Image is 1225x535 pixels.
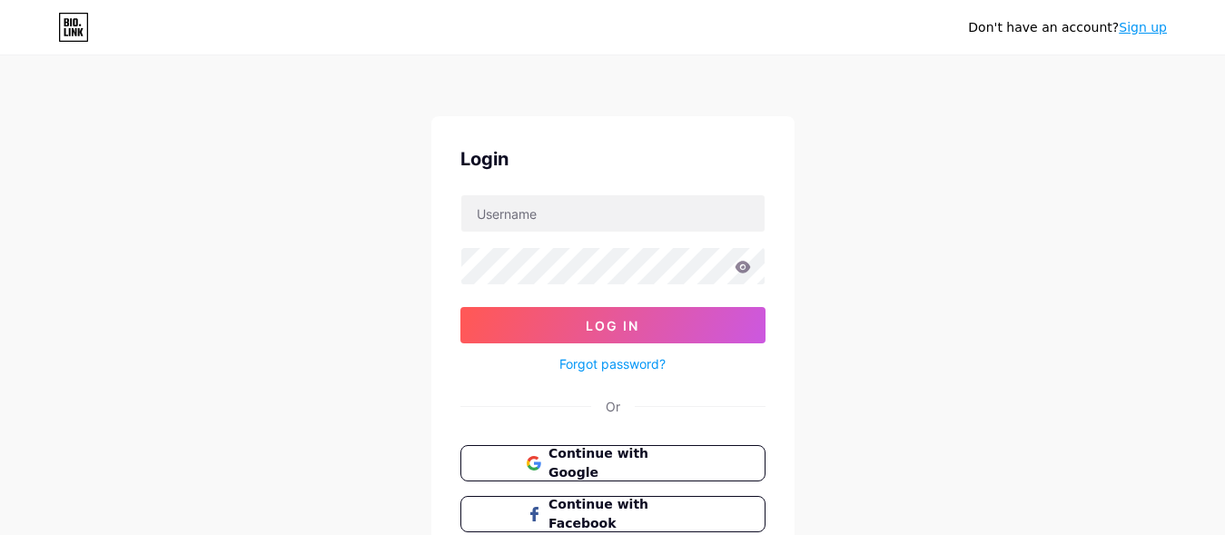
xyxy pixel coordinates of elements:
span: Continue with Facebook [548,495,698,533]
div: Login [460,145,766,173]
input: Username [461,195,765,232]
span: Continue with Google [548,444,698,482]
button: Continue with Google [460,445,766,481]
div: Or [606,397,620,416]
button: Continue with Facebook [460,496,766,532]
a: Forgot password? [559,354,666,373]
span: Log In [586,318,639,333]
div: Don't have an account? [968,18,1167,37]
a: Sign up [1119,20,1167,35]
button: Log In [460,307,766,343]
